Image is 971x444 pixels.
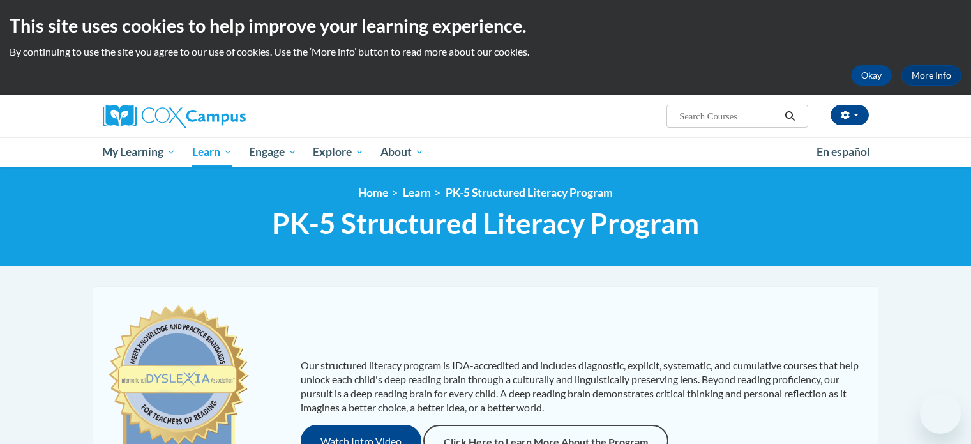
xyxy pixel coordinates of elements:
[901,65,961,86] a: More Info
[446,186,613,199] a: PK-5 Structured Literacy Program
[313,144,364,160] span: Explore
[301,358,866,415] p: Our structured literacy program is IDA-accredited and includes diagnostic, explicit, systematic, ...
[380,144,424,160] span: About
[678,109,780,124] input: Search Courses
[94,137,184,167] a: My Learning
[84,137,888,167] div: Main menu
[192,144,232,160] span: Learn
[10,13,961,38] h2: This site uses cookies to help improve your learning experience.
[851,65,892,86] button: Okay
[103,105,246,128] img: Cox Campus
[358,186,388,199] a: Home
[249,144,297,160] span: Engage
[102,144,176,160] span: My Learning
[403,186,431,199] a: Learn
[920,393,961,434] iframe: Button to launch messaging window
[817,145,870,158] span: En español
[272,206,699,240] span: PK-5 Structured Literacy Program
[184,137,241,167] a: Learn
[831,105,869,125] button: Account Settings
[103,105,345,128] a: Cox Campus
[241,137,305,167] a: Engage
[780,109,799,124] button: Search
[808,139,878,165] a: En español
[372,137,432,167] a: About
[305,137,372,167] a: Explore
[10,45,961,59] p: By continuing to use the site you agree to our use of cookies. Use the ‘More info’ button to read...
